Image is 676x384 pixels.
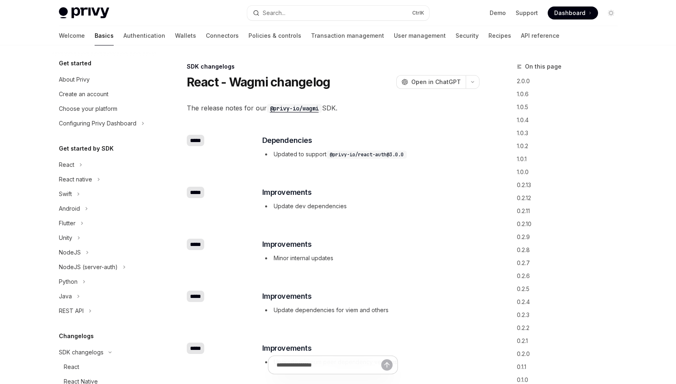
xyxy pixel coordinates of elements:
[517,127,624,140] a: 1.0.3
[311,26,384,45] a: Transaction management
[262,187,312,198] span: Improvements
[262,305,479,315] li: Update dependencies for viem and others
[517,75,624,88] a: 2.0.0
[59,144,114,153] h5: Get started by SDK
[247,6,429,20] button: Search...CtrlK
[52,72,156,87] a: About Privy
[59,75,90,84] div: About Privy
[59,331,94,341] h5: Changelogs
[59,204,80,214] div: Android
[52,101,156,116] a: Choose your platform
[517,88,624,101] a: 1.0.6
[517,205,624,218] a: 0.2.11
[262,135,312,146] span: Dependencies
[267,104,322,113] code: @privy-io/wagmi
[262,291,312,302] span: Improvements
[548,6,598,19] a: Dashboard
[175,26,196,45] a: Wallets
[517,218,624,231] a: 0.2.10
[517,140,624,153] a: 1.0.2
[394,26,446,45] a: User management
[262,343,312,354] span: Improvements
[262,149,479,159] li: Updated to support
[206,26,239,45] a: Connectors
[521,26,559,45] a: API reference
[59,277,78,287] div: Python
[59,218,76,228] div: Flutter
[490,9,506,17] a: Demo
[411,78,461,86] span: Open in ChatGPT
[64,362,79,372] div: React
[52,360,156,374] a: React
[59,175,92,184] div: React native
[95,26,114,45] a: Basics
[517,296,624,308] a: 0.2.4
[517,231,624,244] a: 0.2.9
[517,153,624,166] a: 1.0.1
[517,360,624,373] a: 0.1.1
[262,239,312,250] span: Improvements
[59,104,117,114] div: Choose your platform
[456,26,479,45] a: Security
[517,101,624,114] a: 1.0.5
[517,192,624,205] a: 0.2.12
[488,26,511,45] a: Recipes
[59,347,104,357] div: SDK changelogs
[517,270,624,283] a: 0.2.6
[59,89,108,99] div: Create an account
[59,262,118,272] div: NodeJS (server-auth)
[263,8,285,18] div: Search...
[516,9,538,17] a: Support
[517,244,624,257] a: 0.2.8
[52,87,156,101] a: Create an account
[187,63,479,71] div: SDK changelogs
[248,26,301,45] a: Policies & controls
[59,291,72,301] div: Java
[59,248,81,257] div: NodeJS
[187,102,479,114] span: The release notes for our SDK.
[605,6,618,19] button: Toggle dark mode
[517,347,624,360] a: 0.2.0
[59,7,109,19] img: light logo
[412,10,424,16] span: Ctrl K
[381,359,393,371] button: Send message
[554,9,585,17] span: Dashboard
[262,253,479,263] li: Minor internal updates
[517,179,624,192] a: 0.2.13
[517,257,624,270] a: 0.2.7
[517,283,624,296] a: 0.2.5
[59,189,72,199] div: Swift
[517,114,624,127] a: 1.0.4
[59,58,91,68] h5: Get started
[262,201,479,211] li: Update dev dependencies
[517,334,624,347] a: 0.2.1
[59,26,85,45] a: Welcome
[517,166,624,179] a: 1.0.0
[123,26,165,45] a: Authentication
[525,62,562,71] span: On this page
[517,308,624,321] a: 0.2.3
[187,75,330,89] h1: React - Wagmi changelog
[396,75,466,89] button: Open in ChatGPT
[59,119,136,128] div: Configuring Privy Dashboard
[326,151,407,159] code: @privy-io/react-auth@3.0.0
[59,306,84,316] div: REST API
[59,160,74,170] div: React
[267,104,322,112] a: @privy-io/wagmi
[517,321,624,334] a: 0.2.2
[59,233,72,243] div: Unity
